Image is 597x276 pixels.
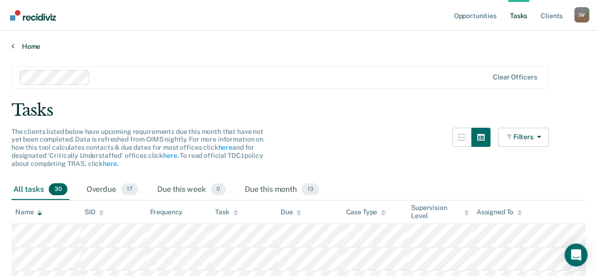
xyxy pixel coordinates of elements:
img: Recidiviz [10,10,56,21]
a: Home [11,42,586,51]
span: The clients listed below have upcoming requirements due this month that have not yet been complet... [11,128,263,167]
div: Clear officers [493,73,537,81]
div: J W [574,7,589,22]
div: Due this month13 [243,179,321,200]
span: 30 [49,183,67,196]
div: All tasks30 [11,179,69,200]
div: Open Intercom Messenger [564,243,587,266]
div: Task [215,208,238,216]
div: Due [281,208,302,216]
span: 0 [211,183,226,196]
button: Filters [498,128,549,147]
span: 17 [121,183,138,196]
div: Supervision Level [411,204,469,220]
a: here [103,160,117,167]
span: 13 [302,183,319,196]
div: Tasks [11,100,586,120]
div: Frequency [150,208,183,216]
div: Overdue17 [85,179,140,200]
div: SID [85,208,104,216]
div: Due this week0 [155,179,228,200]
div: Name [15,208,42,216]
div: Case Type [346,208,386,216]
a: here [163,152,177,159]
a: here [218,144,232,151]
div: Assigned To [477,208,522,216]
button: Profile dropdown button [574,7,589,22]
